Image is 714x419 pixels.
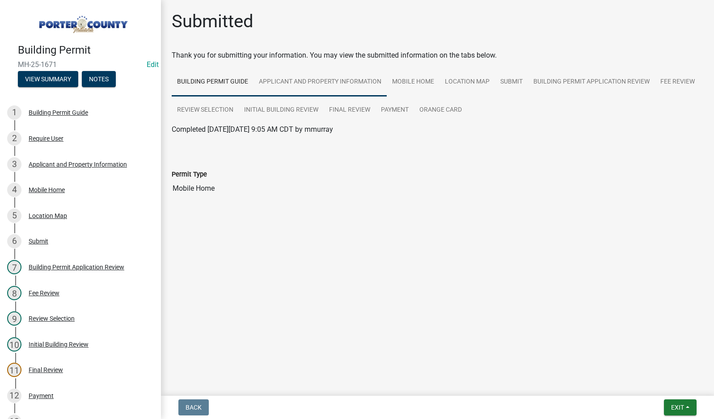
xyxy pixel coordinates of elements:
div: 12 [7,389,21,403]
a: Submit [495,68,528,96]
div: 11 [7,363,21,377]
div: Location Map [29,213,67,219]
a: Building Permit Application Review [528,68,655,96]
a: Fee Review [655,68,700,96]
div: 4 [7,183,21,197]
div: Payment [29,393,54,399]
button: Back [178,399,209,415]
div: 1 [7,105,21,120]
h1: Submitted [172,11,253,32]
a: Edit [147,60,159,69]
button: Exit [664,399,697,415]
a: Initial Building Review [239,96,324,125]
button: View Summary [18,71,78,87]
div: 10 [7,337,21,352]
div: 5 [7,209,21,223]
div: Mobile Home [29,187,65,193]
a: Location Map [439,68,495,96]
h4: Building Permit [18,44,154,57]
a: Applicant and Property Information [253,68,387,96]
div: Initial Building Review [29,341,89,348]
div: Submit [29,238,48,244]
div: Building Permit Guide [29,109,88,116]
div: Thank you for submitting your information. You may view the submitted information on the tabs below. [172,50,703,61]
label: Permit Type [172,172,207,178]
div: 8 [7,286,21,300]
a: Payment [376,96,414,125]
img: Porter County, Indiana [18,9,147,34]
button: Notes [82,71,116,87]
div: 2 [7,131,21,146]
a: Orange Card [414,96,467,125]
div: 7 [7,260,21,274]
span: MH-25-1671 [18,60,143,69]
wm-modal-confirm: Notes [82,76,116,83]
wm-modal-confirm: Edit Application Number [147,60,159,69]
a: Building Permit Guide [172,68,253,96]
div: Fee Review [29,290,59,296]
div: 9 [7,311,21,326]
div: 6 [7,234,21,248]
a: Review Selection [172,96,239,125]
a: Mobile Home [387,68,439,96]
div: Final Review [29,367,63,373]
a: Final Review [324,96,376,125]
span: Back [186,404,202,411]
div: Require User [29,135,63,142]
div: Building Permit Application Review [29,264,124,270]
div: 3 [7,157,21,172]
wm-modal-confirm: Summary [18,76,78,83]
span: Exit [671,404,684,411]
div: Applicant and Property Information [29,161,127,168]
span: Completed [DATE][DATE] 9:05 AM CDT by mmurray [172,125,333,134]
div: Review Selection [29,315,75,322]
